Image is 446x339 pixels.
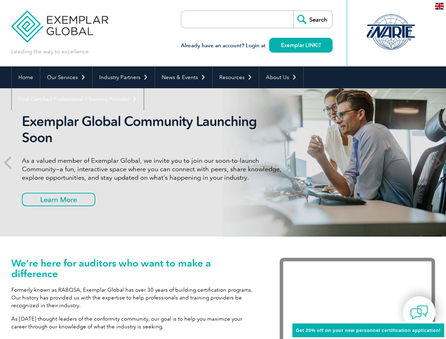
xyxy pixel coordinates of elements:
[22,193,95,206] a: Learn More
[12,66,40,88] a: Home
[213,66,259,88] a: Resources
[22,156,287,182] p: As a valued member of Exemplar Global, we invite you to join our soon-to-launch Community—a fun, ...
[11,286,258,309] p: Formerly known as RABQSA, Exemplar Global has over 30 years of building certification programs. O...
[12,88,144,110] a: Find Certified Professional / Training Provider
[410,304,428,321] img: contact-chat.png
[435,3,444,10] img: en
[11,258,258,279] h1: We’re here for auditors who want to make a difference
[11,48,89,55] p: Leading the way to excellence
[11,315,258,331] p: As [DATE] thought leaders of the conformity community, our goal is to help you maximize your care...
[93,66,155,88] a: Industry Partners
[317,43,321,47] img: open_square.png
[22,113,287,146] h2: Exemplar Global Community Launching Soon
[181,41,333,50] h3: Already have an account? Login at
[40,66,92,88] a: Our Services
[269,38,333,53] a: Exemplar LINK
[259,66,303,88] a: About Us
[155,66,212,88] a: News & Events
[293,11,332,28] input: Search
[296,328,441,333] span: Get 20% off on your new personnel certification application!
